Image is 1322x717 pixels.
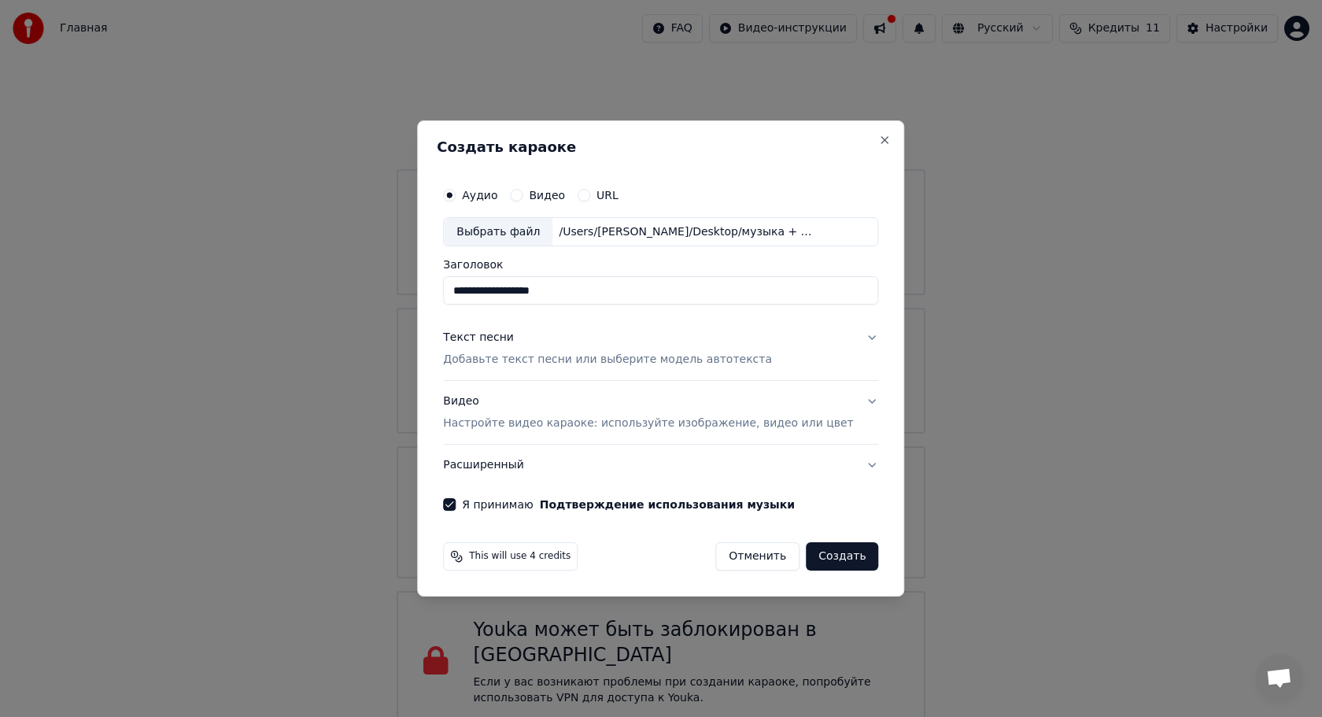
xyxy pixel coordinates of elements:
[552,224,820,240] div: /Users/[PERSON_NAME]/Desktop/музыка + припев_A02.mp3
[443,394,853,432] div: Видео
[540,499,795,510] button: Я принимаю
[437,140,884,154] h2: Создать караоке
[806,542,878,571] button: Создать
[443,260,878,271] label: Заголовок
[444,218,552,246] div: Выбрать файл
[596,190,619,201] label: URL
[462,190,497,201] label: Аудио
[443,382,878,445] button: ВидеоНастройте видео караоке: используйте изображение, видео или цвет
[462,499,795,510] label: Я принимаю
[443,318,878,381] button: Текст песниДобавьте текст песни или выберите модель автотекста
[443,416,853,431] p: Настройте видео караоке: используйте изображение, видео или цвет
[469,550,571,563] span: This will use 4 credits
[443,331,514,346] div: Текст песни
[443,353,772,368] p: Добавьте текст песни или выберите модель автотекста
[443,445,878,486] button: Расширенный
[529,190,565,201] label: Видео
[715,542,799,571] button: Отменить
